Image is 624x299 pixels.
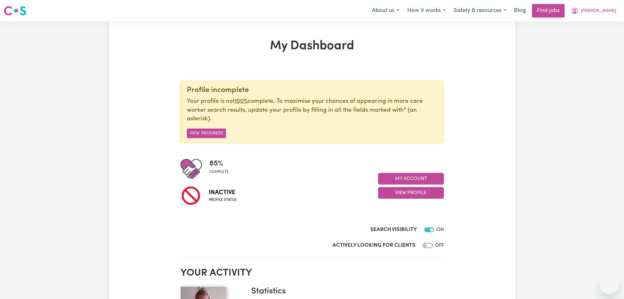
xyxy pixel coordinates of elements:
[435,243,444,248] span: OFF
[187,97,439,124] p: Your profile is not complete. To maximise your chances of appearing in more care worker search re...
[437,227,444,232] span: ON
[4,4,26,18] a: Careseekers logo
[368,4,403,17] button: About us
[187,86,439,95] div: Profile incomplete
[599,274,619,294] iframe: Button to launch messaging window
[450,4,510,17] button: Safety & resources
[532,4,565,18] a: Find jobs
[187,129,226,138] button: View Progress
[235,98,248,104] u: 100%
[209,169,229,175] span: complete
[370,226,417,234] label: Search Visibility
[209,197,237,203] span: Profile status
[510,4,529,18] a: Blog
[251,286,439,297] h3: Statistics
[180,39,444,54] h1: My Dashboard
[378,173,444,185] button: My Account
[581,8,616,14] span: [PERSON_NAME]
[180,267,444,279] h2: Your activity
[209,158,229,169] span: 85 %
[209,188,237,197] span: Inactive
[567,4,620,17] button: My Account
[403,4,450,17] button: How it works
[332,241,415,249] label: Actively Looking for Clients
[209,158,234,180] div: Profile completeness: 85%
[378,187,444,199] button: View Profile
[4,5,26,16] img: Careseekers logo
